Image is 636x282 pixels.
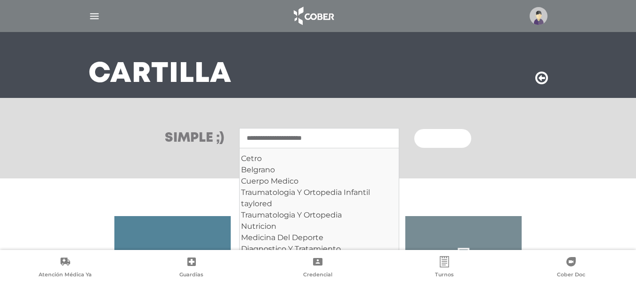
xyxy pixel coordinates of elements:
a: Atención Médica Ya [2,256,129,280]
div: taylored [241,198,397,209]
div: Traumatologia Y Ortopedia Infantil [241,187,397,198]
span: Turnos [435,271,454,280]
div: Belgrano [241,164,397,176]
a: Guardias [129,256,255,280]
h3: Simple ;) [165,132,224,145]
img: logo_cober_home-white.png [289,5,338,27]
span: Credencial [303,271,332,280]
a: Credencial [255,256,381,280]
div: Diagnostico Y Tratamiento [241,243,397,255]
span: Cober Doc [557,271,585,280]
div: Cuerpo Medico [241,176,397,187]
img: Cober_menu-lines-white.svg [89,10,100,22]
a: Turnos [381,256,508,280]
a: Cober Doc [507,256,634,280]
div: Traumatologia Y Ortopedia [241,209,397,221]
span: Buscar [426,136,453,142]
span: Atención Médica Ya [39,271,92,280]
img: profile-placeholder.svg [530,7,547,25]
div: Medicina Del Deporte [241,232,397,243]
div: Cetro [241,153,397,164]
div: Nutricion [241,221,397,232]
h3: Cartilla [89,62,232,87]
button: Buscar [414,129,471,148]
span: Guardias [179,271,203,280]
